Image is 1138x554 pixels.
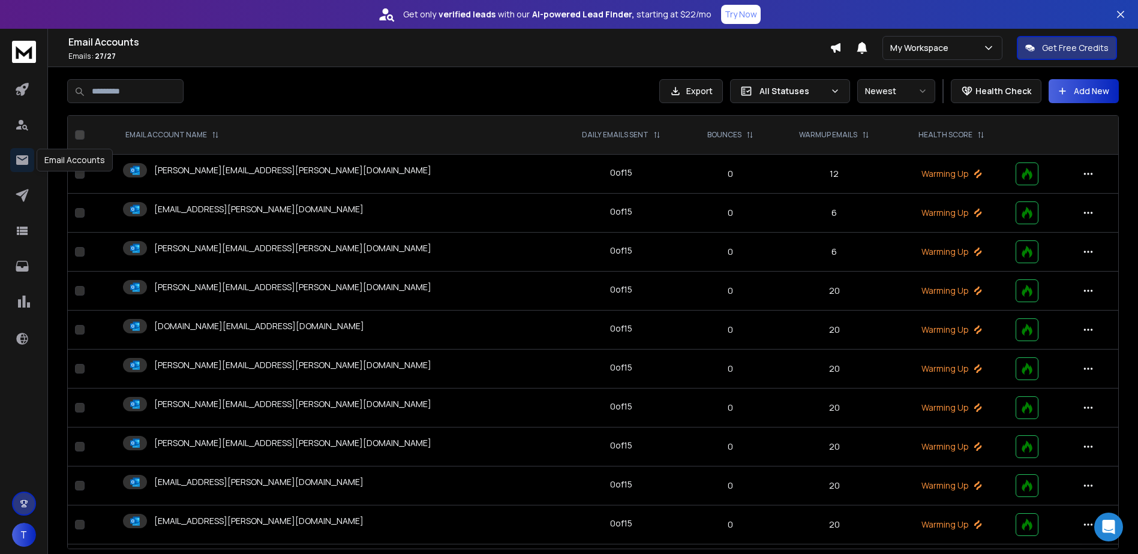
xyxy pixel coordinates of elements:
p: [PERSON_NAME][EMAIL_ADDRESS][PERSON_NAME][DOMAIN_NAME] [154,242,431,254]
td: 20 [774,427,894,466]
p: Warming Up [902,402,1002,414]
button: T [12,523,36,547]
p: My Workspace [890,42,953,54]
p: [EMAIL_ADDRESS][PERSON_NAME][DOMAIN_NAME] [154,476,364,488]
div: 0 of 15 [610,245,632,257]
p: Get Free Credits [1042,42,1109,54]
td: 6 [774,233,894,272]
div: 0 of 15 [610,167,632,179]
h1: Email Accounts [68,35,830,49]
button: Get Free Credits [1017,36,1117,60]
p: HEALTH SCORE [918,130,972,140]
td: 20 [774,350,894,389]
p: Warming Up [902,324,1002,336]
p: 0 [694,324,767,336]
p: [PERSON_NAME][EMAIL_ADDRESS][PERSON_NAME][DOMAIN_NAME] [154,164,431,176]
div: 0 of 15 [610,323,632,335]
strong: AI-powered Lead Finder, [532,8,634,20]
td: 12 [774,155,894,194]
button: Add New [1049,79,1119,103]
td: 20 [774,466,894,505]
button: Export [659,79,723,103]
p: All Statuses [759,85,825,97]
button: Try Now [721,5,761,24]
p: 0 [694,207,767,219]
p: Get only with our starting at $22/mo [403,8,711,20]
span: 27 / 27 [95,51,116,61]
div: 0 of 15 [610,284,632,296]
div: 0 of 15 [610,401,632,413]
p: Warming Up [902,246,1002,258]
p: 0 [694,363,767,375]
p: [PERSON_NAME][EMAIL_ADDRESS][PERSON_NAME][DOMAIN_NAME] [154,359,431,371]
strong: verified leads [439,8,496,20]
p: [PERSON_NAME][EMAIL_ADDRESS][PERSON_NAME][DOMAIN_NAME] [154,281,431,293]
p: Emails : [68,52,830,61]
p: 0 [694,285,767,297]
button: Newest [857,79,935,103]
p: Warming Up [902,207,1002,219]
div: 0 of 15 [610,206,632,218]
p: Warming Up [902,519,1002,531]
p: [PERSON_NAME][EMAIL_ADDRESS][PERSON_NAME][DOMAIN_NAME] [154,398,431,410]
td: 20 [774,272,894,311]
p: [PERSON_NAME][EMAIL_ADDRESS][PERSON_NAME][DOMAIN_NAME] [154,437,431,449]
div: 0 of 15 [610,517,632,529]
p: Warming Up [902,480,1002,492]
p: 0 [694,441,767,453]
div: Open Intercom Messenger [1094,513,1123,541]
p: DAILY EMAILS SENT [582,130,648,140]
div: 0 of 15 [610,439,632,451]
td: 6 [774,194,894,233]
button: Health Check [951,79,1041,103]
p: 0 [694,246,767,258]
p: BOUNCES [707,130,741,140]
p: WARMUP EMAILS [799,130,857,140]
div: 0 of 15 [610,478,632,490]
p: Warming Up [902,363,1002,375]
p: 0 [694,168,767,180]
p: [DOMAIN_NAME][EMAIL_ADDRESS][DOMAIN_NAME] [154,320,364,332]
p: Health Check [975,85,1031,97]
p: 0 [694,480,767,492]
div: Email Accounts [37,149,113,171]
div: 0 of 15 [610,362,632,374]
p: 0 [694,519,767,531]
p: Warming Up [902,285,1002,297]
p: Try Now [725,8,757,20]
p: [EMAIL_ADDRESS][PERSON_NAME][DOMAIN_NAME] [154,515,364,527]
p: [EMAIL_ADDRESS][PERSON_NAME][DOMAIN_NAME] [154,203,364,215]
img: logo [12,41,36,63]
td: 20 [774,389,894,427]
p: Warming Up [902,168,1002,180]
div: EMAIL ACCOUNT NAME [125,130,219,140]
p: Warming Up [902,441,1002,453]
p: 0 [694,402,767,414]
td: 20 [774,311,894,350]
td: 20 [774,505,894,544]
